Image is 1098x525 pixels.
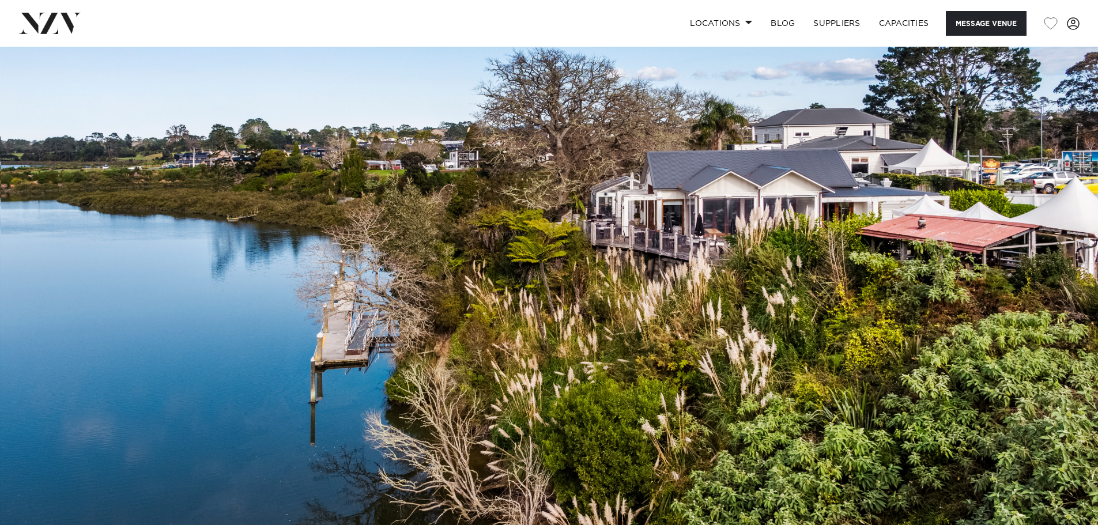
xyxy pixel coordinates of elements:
[870,11,938,36] a: Capacities
[681,11,761,36] a: Locations
[761,11,804,36] a: BLOG
[946,11,1027,36] button: Message Venue
[804,11,869,36] a: SUPPLIERS
[18,13,81,33] img: nzv-logo.png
